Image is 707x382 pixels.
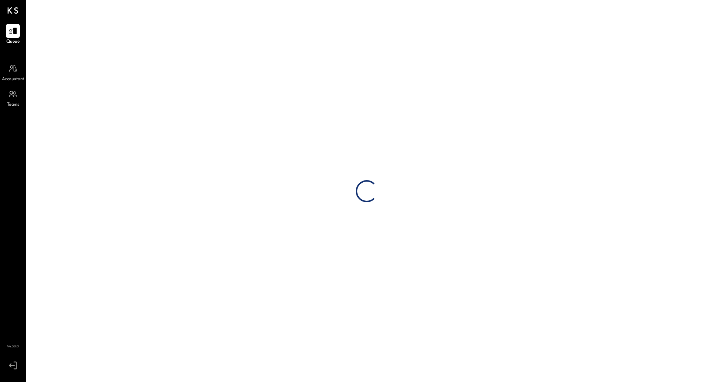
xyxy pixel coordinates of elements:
a: Queue [0,24,25,45]
a: Teams [0,87,25,108]
span: Teams [7,102,19,108]
a: Accountant [0,62,25,83]
span: Accountant [2,76,24,83]
span: Queue [6,39,20,45]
